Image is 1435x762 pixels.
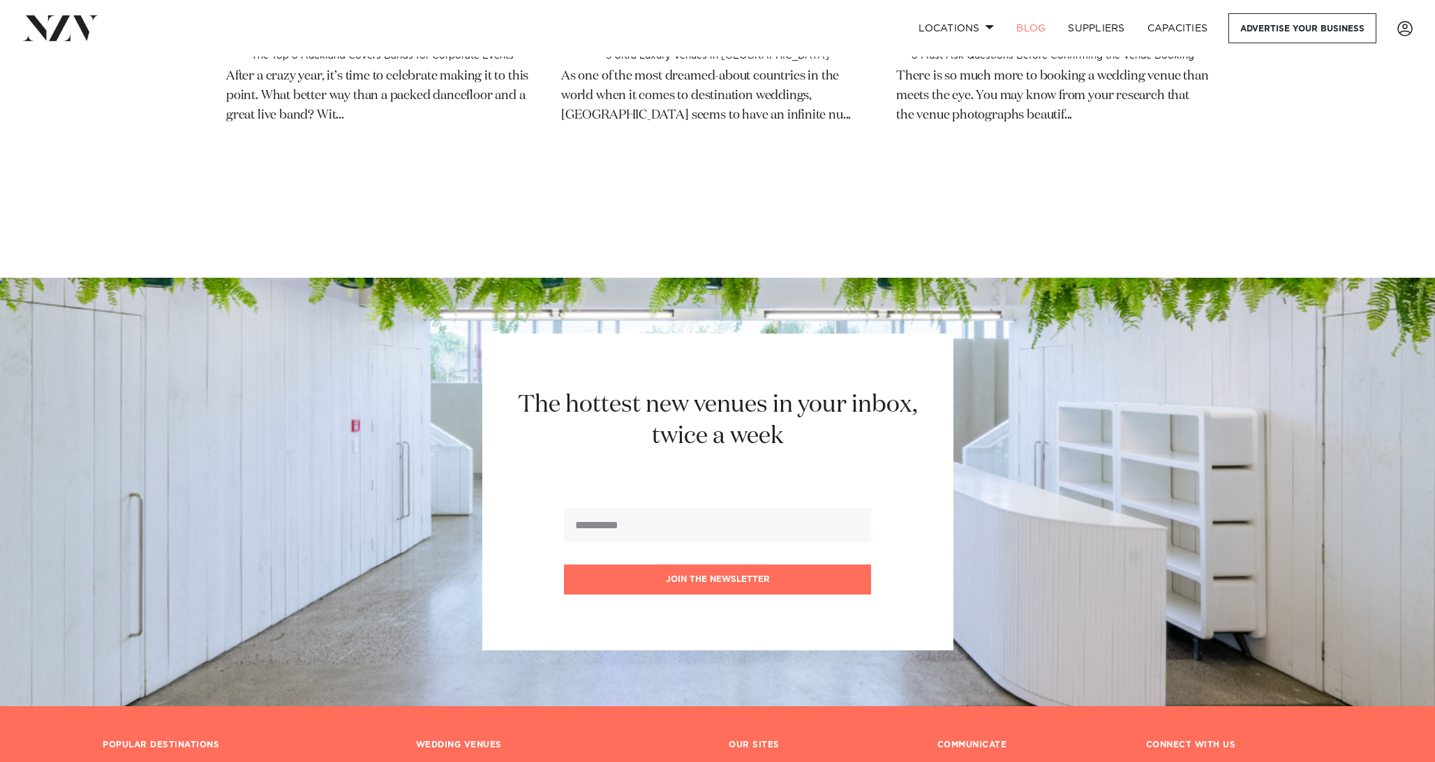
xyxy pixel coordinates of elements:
h3: COMMUNICATE [937,740,1007,751]
button: Join the newsletter [564,565,871,595]
img: nzv-logo.png [22,15,98,40]
p: After a crazy year, it’s time to celebrate making it to this point. What better way than a packed... [226,61,539,126]
p: There is so much more to booking a wedding venue than meets the eye. You may know from your resea... [896,61,1209,126]
a: Advertise your business [1228,13,1376,43]
h3: WEDDING VENUES [416,740,502,751]
p: As one of the most dreamed-about countries in the world when it comes to destination weddings, [G... [561,61,874,126]
h2: The hottest new venues in your inbox, twice a week [501,389,935,452]
h3: CONNECT WITH US [1146,740,1332,751]
a: SUPPLIERS [1057,13,1136,43]
a: BLOG [1005,13,1057,43]
a: Capacities [1136,13,1219,43]
h3: POPULAR DESTINATIONS [103,740,219,751]
h3: OUR SITES [729,740,780,751]
a: Locations [907,13,1005,43]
